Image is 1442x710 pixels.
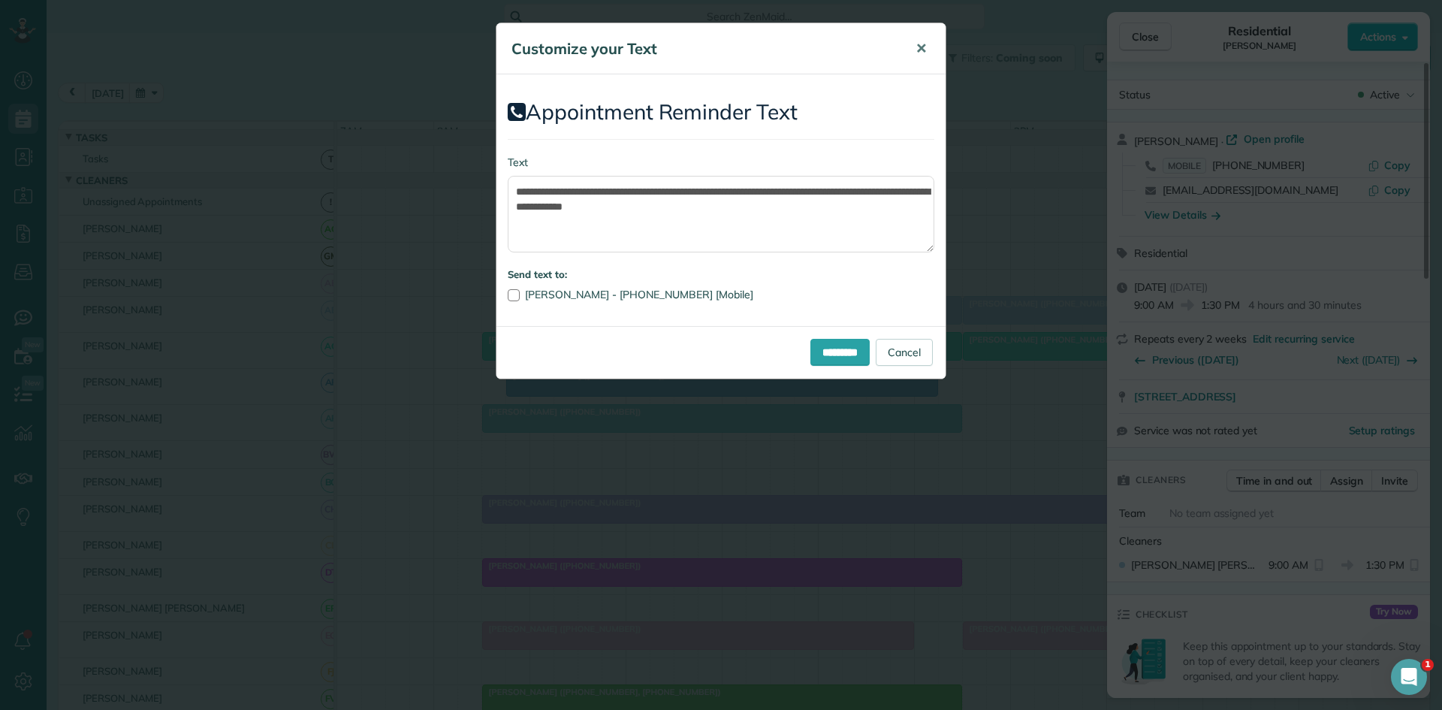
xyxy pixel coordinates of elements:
span: [PERSON_NAME] - [PHONE_NUMBER] [Mobile] [525,288,753,301]
h2: Appointment Reminder Text [508,101,934,124]
span: ✕ [916,40,927,57]
iframe: Intercom live chat [1391,659,1427,695]
label: Text [508,155,934,170]
strong: Send text to: [508,268,567,280]
a: Cancel [876,339,933,366]
h5: Customize your Text [511,38,894,59]
span: 1 [1422,659,1434,671]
